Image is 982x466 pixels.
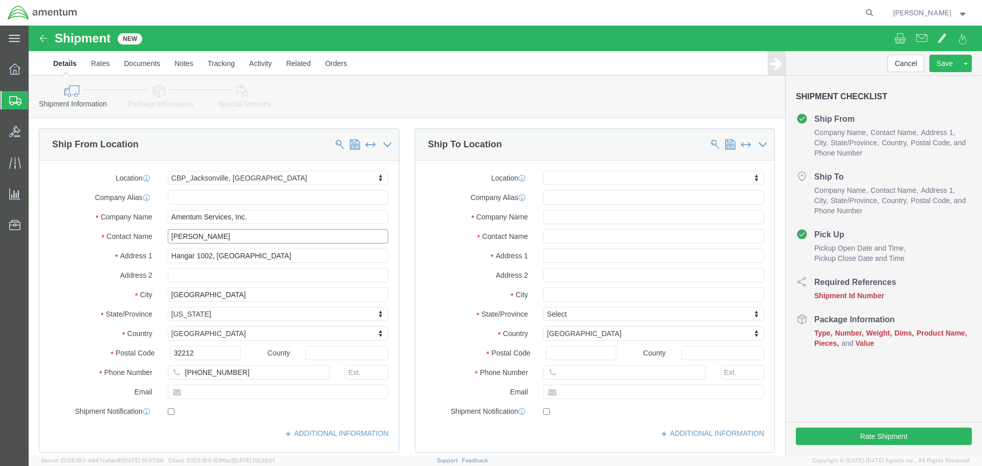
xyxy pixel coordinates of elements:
[233,457,275,463] span: [DATE] 09:39:01
[7,5,78,20] img: logo
[29,26,982,455] iframe: FS Legacy Container
[893,7,951,18] span: Kenneth Zachary
[812,456,970,465] span: Copyright © [DATE]-[DATE] Agistix Inc., All Rights Reserved
[462,457,488,463] a: Feedback
[122,457,164,463] span: [DATE] 10:47:06
[437,457,462,463] a: Support
[892,7,968,19] button: [PERSON_NAME]
[41,457,164,463] span: Server: 2025.19.0-d447cefac8f
[168,457,275,463] span: Client: 2025.19.0-129fbcf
